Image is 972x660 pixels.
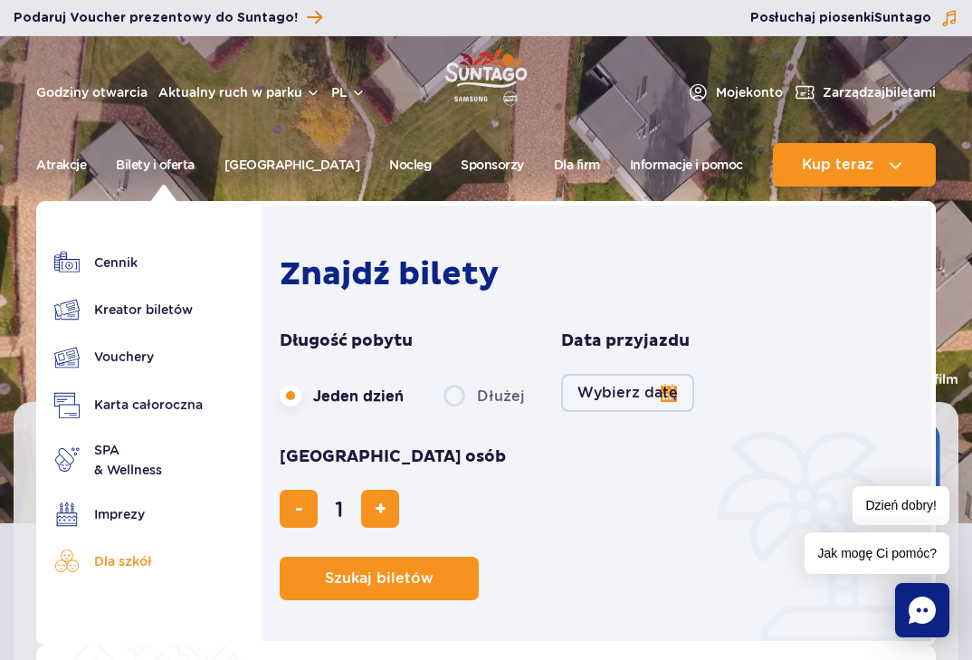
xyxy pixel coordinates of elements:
[280,330,904,600] form: Planowanie wizyty w Park of Poland
[280,490,318,528] button: usuń bilet
[561,330,690,352] span: Data przyjazdu
[54,549,203,574] a: Dla szkół
[224,143,360,187] a: [GEOGRAPHIC_DATA]
[630,143,743,187] a: Informacje i pomoc
[802,157,873,173] span: Kup teraz
[773,143,936,187] button: Kup teraz
[54,502,203,527] a: Imprezy
[54,344,203,370] a: Vouchery
[280,377,404,415] label: Jeden dzień
[331,83,366,101] button: pl
[554,143,600,187] a: Dla firm
[389,143,431,187] a: Nocleg
[54,440,203,480] a: SPA& Wellness
[805,532,949,574] span: Jak mogę Ci pomóc?
[54,392,203,418] a: Karta całoroczna
[361,490,399,528] button: dodaj bilet
[325,570,434,587] span: Szukaj biletów
[853,486,949,525] span: Dzień dobry!
[561,374,694,412] button: Wybierz datę
[823,83,936,101] span: Zarządzaj biletami
[794,81,936,103] a: Zarządzajbiletami
[687,81,783,103] a: Mojekonto
[280,446,506,468] span: [GEOGRAPHIC_DATA] osób
[54,297,203,322] a: Kreator biletów
[54,250,203,275] a: Cennik
[716,83,783,101] span: Moje konto
[36,83,148,101] a: Godziny otwarcia
[461,143,524,187] a: Sponsorzy
[895,583,949,637] div: Chat
[94,440,162,480] span: SPA & Wellness
[280,254,499,294] strong: Znajdź bilety
[280,330,413,352] span: Długość pobytu
[318,487,361,531] input: liczba biletów
[116,143,195,187] a: Bilety i oferta
[36,143,86,187] a: Atrakcje
[443,377,525,415] label: Dłużej
[158,85,320,100] button: Aktualny ruch w parku
[280,557,479,600] button: Szukaj biletów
